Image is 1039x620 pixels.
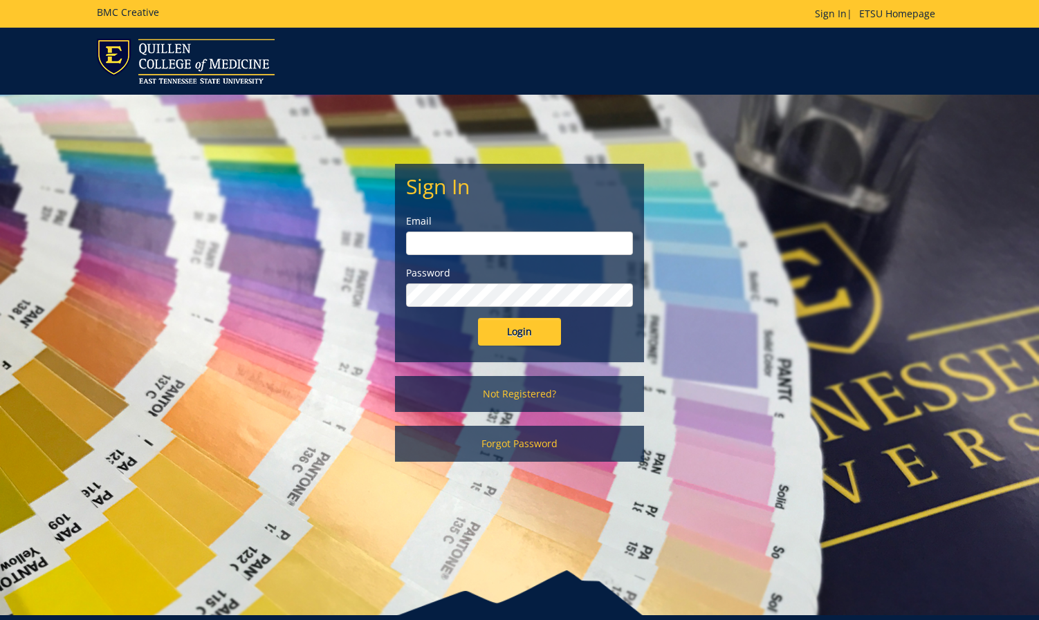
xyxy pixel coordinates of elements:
a: Sign In [815,7,847,20]
a: Forgot Password [395,426,644,462]
label: Email [406,214,633,228]
a: Not Registered? [395,376,644,412]
input: Login [478,318,561,346]
img: ETSU logo [97,39,275,84]
p: | [815,7,942,21]
h5: BMC Creative [97,7,159,17]
label: Password [406,266,633,280]
h2: Sign In [406,175,633,198]
a: ETSU Homepage [852,7,942,20]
